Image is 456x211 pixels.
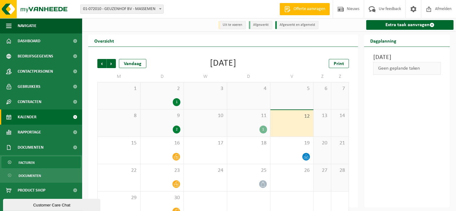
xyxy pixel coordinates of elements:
div: 2 [173,126,180,133]
span: 11 [230,112,267,119]
span: 16 [144,140,180,147]
span: Vorige [97,59,106,68]
td: W [184,71,227,82]
span: 26 [273,167,310,174]
td: Z [314,71,331,82]
span: Offerte aanvragen [292,6,327,12]
li: Uit te voeren [218,21,246,29]
span: 7 [334,85,346,92]
span: 14 [334,112,346,119]
span: Navigatie [18,18,37,33]
span: 29 [101,195,137,201]
span: 8 [101,112,137,119]
span: 20 [317,140,328,147]
li: Afgewerkt en afgemeld [275,21,319,29]
td: D [227,71,270,82]
span: 21 [334,140,346,147]
span: 24 [187,167,224,174]
div: Geen geplande taken [373,62,441,75]
span: Kalender [18,109,37,125]
span: 2 [144,85,180,92]
td: M [97,71,141,82]
span: Contactpersonen [18,64,53,79]
td: V [270,71,314,82]
span: 23 [144,167,180,174]
h3: [DATE] [373,53,441,62]
span: 9 [144,112,180,119]
div: 1 [173,98,180,106]
span: 22 [101,167,137,174]
li: Afgewerkt [249,21,272,29]
a: Offerte aanvragen [280,3,330,15]
span: Bedrijfsgegevens [18,49,53,64]
iframe: chat widget [3,198,102,211]
span: Contracten [18,94,41,109]
div: Vandaag [119,59,146,68]
span: Documenten [18,140,44,155]
span: Dashboard [18,33,40,49]
a: Facturen [2,157,81,168]
a: Print [329,59,349,68]
span: 10 [187,112,224,119]
span: 13 [317,112,328,119]
span: Gebruikers [18,79,40,94]
span: 4 [230,85,267,92]
span: 6 [317,85,328,92]
span: Facturen [19,157,35,168]
td: Z [331,71,349,82]
span: 3 [187,85,224,92]
span: 12 [273,113,310,120]
span: 5 [273,85,310,92]
span: Documenten [19,170,41,182]
span: 27 [317,167,328,174]
a: Extra taak aanvragen [366,20,454,30]
span: 01-072010 - GEUZENHOF BV - MASSEMEN [80,5,164,14]
span: 15 [101,140,137,147]
span: Product Shop [18,183,45,198]
h2: Overzicht [88,35,120,47]
span: 1 [101,85,137,92]
span: 19 [273,140,310,147]
span: 28 [334,167,346,174]
span: Rapportage [18,125,41,140]
span: 17 [187,140,224,147]
span: Print [334,61,344,66]
span: Volgende [107,59,116,68]
div: 1 [259,126,267,133]
td: D [141,71,184,82]
span: 01-072010 - GEUZENHOF BV - MASSEMEN [81,5,163,13]
div: [DATE] [210,59,236,68]
span: 30 [144,195,180,201]
span: 18 [230,140,267,147]
span: 25 [230,167,267,174]
a: Documenten [2,170,81,181]
h2: Dagplanning [364,35,402,47]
